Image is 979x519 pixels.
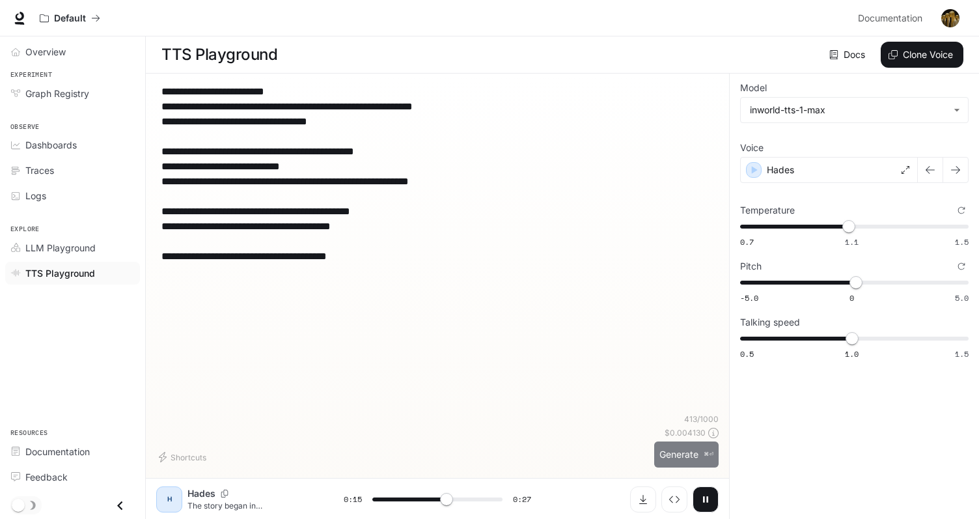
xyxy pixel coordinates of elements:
[858,10,922,27] span: Documentation
[853,5,932,31] a: Documentation
[54,13,86,24] p: Default
[665,427,706,438] p: $ 0.004130
[741,98,968,122] div: inworld-tts-1-max
[105,492,135,519] button: Close drawer
[5,133,140,156] a: Dashboards
[881,42,963,68] button: Clone Voice
[161,42,277,68] h1: TTS Playground
[740,206,795,215] p: Temperature
[845,348,859,359] span: 1.0
[827,42,870,68] a: Docs
[740,292,758,303] span: -5.0
[5,262,140,285] a: TTS Playground
[25,138,77,152] span: Dashboards
[25,445,90,458] span: Documentation
[845,236,859,247] span: 1.1
[849,292,854,303] span: 0
[34,5,106,31] button: All workspaces
[344,493,362,506] span: 0:15
[661,486,687,512] button: Inspect
[767,163,794,176] p: Hades
[5,236,140,259] a: LLM Playground
[955,348,969,359] span: 1.5
[25,470,68,484] span: Feedback
[955,236,969,247] span: 1.5
[684,414,719,425] p: 413 / 1000
[12,498,25,512] span: Dark mode toggle
[5,82,140,105] a: Graph Registry
[937,5,963,31] button: User avatar
[740,143,764,152] p: Voice
[5,40,140,63] a: Overview
[215,490,234,498] button: Copy Voice ID
[750,104,947,117] div: inworld-tts-1-max
[156,447,212,468] button: Shortcuts
[654,442,719,468] button: Generate⌘⏎
[740,318,800,327] p: Talking speed
[25,266,95,280] span: TTS Playground
[740,262,762,271] p: Pitch
[159,489,180,510] div: H
[187,500,312,511] p: The story began in [GEOGRAPHIC_DATA]… and [DATE], TASS Academy is a global name in sports and fit...
[5,466,140,488] a: Feedback
[5,184,140,207] a: Logs
[513,493,531,506] span: 0:27
[630,486,656,512] button: Download audio
[954,259,969,274] button: Reset to default
[704,451,713,458] p: ⌘⏎
[25,241,96,255] span: LLM Playground
[740,348,754,359] span: 0.5
[954,203,969,217] button: Reset to default
[740,83,767,92] p: Model
[25,87,89,100] span: Graph Registry
[5,159,140,182] a: Traces
[25,45,66,59] span: Overview
[25,189,46,203] span: Logs
[941,9,959,27] img: User avatar
[5,440,140,463] a: Documentation
[25,163,54,177] span: Traces
[955,292,969,303] span: 5.0
[187,487,215,500] p: Hades
[740,236,754,247] span: 0.7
